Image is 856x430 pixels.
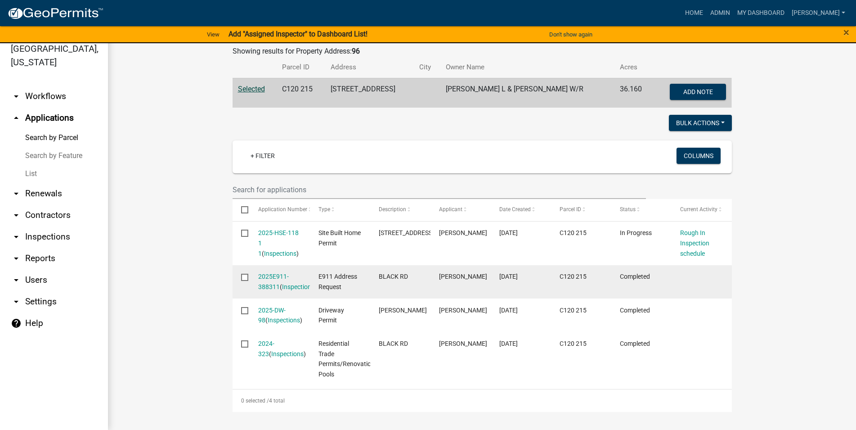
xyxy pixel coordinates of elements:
[439,307,487,314] span: Keri Lewis
[670,84,726,100] button: Add Note
[318,206,330,213] span: Type
[203,27,223,42] a: View
[318,229,361,247] span: Site Built Home Permit
[379,206,406,213] span: Description
[672,199,732,221] datatable-header-cell: Current Activity
[325,78,414,108] td: [STREET_ADDRESS]
[379,340,408,347] span: BLACK RD
[677,148,721,164] button: Columns
[258,272,301,292] div: ( )
[243,148,282,164] a: + Filter
[439,206,462,213] span: Applicant
[229,30,367,38] strong: Add "Assigned Inspector" to Dashboard List!
[233,199,250,221] datatable-header-cell: Select
[310,199,370,221] datatable-header-cell: Type
[258,307,286,324] a: 2025-DW-98
[439,229,487,236] span: Paul Schofill
[258,229,299,257] a: 2025-HSE-118 1 1
[11,296,22,307] i: arrow_drop_down
[499,273,518,280] span: 03/12/2025
[318,307,344,324] span: Driveway Permit
[546,27,596,42] button: Don't show again
[325,57,414,78] th: Address
[680,229,709,257] a: Rough In Inspection schedule
[11,253,22,264] i: arrow_drop_down
[683,88,713,95] span: Add Note
[379,229,434,236] span: 96 GREEN RD
[258,206,307,213] span: Application Number
[11,275,22,285] i: arrow_drop_down
[352,47,360,55] strong: 96
[788,5,849,22] a: [PERSON_NAME]
[379,307,427,314] span: Keri Lewis
[370,199,430,221] datatable-header-cell: Description
[268,317,300,324] a: Inspections
[282,283,314,290] a: Inspections
[680,206,717,213] span: Current Activity
[11,318,22,329] i: help
[430,199,491,221] datatable-header-cell: Applicant
[560,273,587,280] span: C120 215
[271,350,304,358] a: Inspections
[499,307,518,314] span: 03/10/2025
[620,206,636,213] span: Status
[560,229,587,236] span: C120 215
[551,199,611,221] datatable-header-cell: Parcel ID
[707,5,734,22] a: Admin
[843,26,849,39] span: ×
[843,27,849,38] button: Close
[11,113,22,123] i: arrow_drop_up
[560,307,587,314] span: C120 215
[499,206,531,213] span: Date Created
[669,115,732,131] button: Bulk Actions
[233,389,732,412] div: 4 total
[439,340,487,347] span: Michael Sego
[318,340,381,378] span: Residential Trade Permits/Renovations/ Pools
[614,78,653,108] td: 36.160
[277,78,325,108] td: C120 215
[11,210,22,221] i: arrow_drop_down
[258,273,289,290] a: 2025E911-388311
[258,305,301,326] div: ( )
[379,273,408,280] span: BLACK RD
[681,5,707,22] a: Home
[258,340,274,358] a: 2024-323
[233,46,732,57] div: Showing results for Property Address:
[620,273,650,280] span: Completed
[250,199,310,221] datatable-header-cell: Application Number
[318,273,357,290] span: E911 Address Request
[491,199,551,221] datatable-header-cell: Date Created
[611,199,672,221] datatable-header-cell: Status
[734,5,788,22] a: My Dashboard
[264,250,296,257] a: Inspections
[11,91,22,102] i: arrow_drop_down
[440,57,614,78] th: Owner Name
[439,273,487,280] span: Keri Lewis
[560,206,581,213] span: Parcel ID
[11,231,22,242] i: arrow_drop_down
[233,181,646,199] input: Search for applications
[499,229,518,236] span: 04/14/2025
[277,57,325,78] th: Parcel ID
[258,339,301,359] div: ( )
[620,307,650,314] span: Completed
[614,57,653,78] th: Acres
[620,229,652,236] span: In Progress
[414,57,440,78] th: City
[258,228,301,258] div: ( )
[440,78,614,108] td: [PERSON_NAME] L & [PERSON_NAME] W/R
[238,85,265,93] a: Selected
[241,398,269,404] span: 0 selected /
[499,340,518,347] span: 07/25/2024
[11,188,22,199] i: arrow_drop_down
[560,340,587,347] span: C120 215
[620,340,650,347] span: Completed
